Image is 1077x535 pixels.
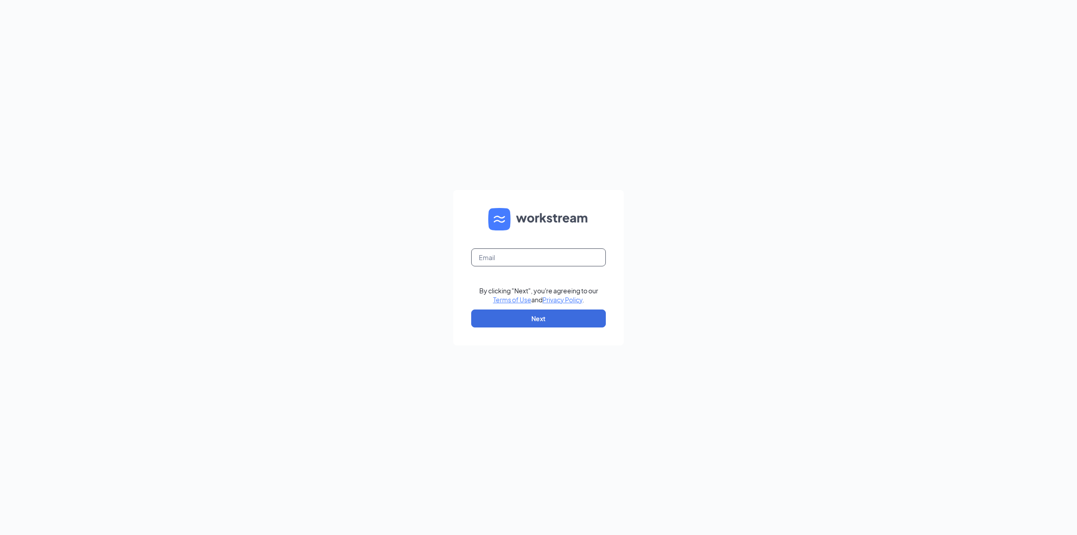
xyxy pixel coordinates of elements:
button: Next [471,310,606,327]
a: Terms of Use [493,296,531,304]
a: Privacy Policy [543,296,582,304]
div: By clicking "Next", you're agreeing to our and . [479,286,598,304]
input: Email [471,248,606,266]
img: WS logo and Workstream text [488,208,589,230]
